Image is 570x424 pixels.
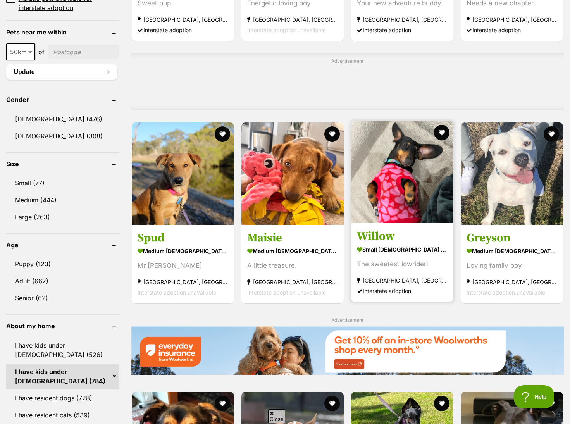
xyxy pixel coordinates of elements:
[131,326,564,374] img: Everyday Insurance promotional banner
[331,317,363,323] span: Advertisement
[6,390,119,406] a: I have resident dogs (728)
[6,29,119,36] header: Pets near me within
[247,14,338,25] strong: [GEOGRAPHIC_DATA], [GEOGRAPHIC_DATA]
[215,396,230,411] button: favourite
[6,128,119,144] a: [DEMOGRAPHIC_DATA] (308)
[514,385,555,408] iframe: Help Scout Beacon - Open
[138,260,228,271] div: Mr [PERSON_NAME]
[247,27,326,33] span: Interstate adoption unavailable
[467,245,557,256] strong: medium [DEMOGRAPHIC_DATA] Dog
[215,126,230,142] button: favourite
[357,285,448,296] div: Interstate adoption
[138,276,228,287] strong: [GEOGRAPHIC_DATA], [GEOGRAPHIC_DATA]
[6,175,119,191] a: Small (77)
[132,224,234,303] a: Spud medium [DEMOGRAPHIC_DATA] Dog Mr [PERSON_NAME] [GEOGRAPHIC_DATA], [GEOGRAPHIC_DATA] Intersta...
[241,224,344,303] a: Maisie medium [DEMOGRAPHIC_DATA] Dog A little treasure. [GEOGRAPHIC_DATA], [GEOGRAPHIC_DATA] Inte...
[357,229,448,243] h3: Willow
[38,47,45,57] span: of
[357,259,448,269] div: The sweetest lowrider!
[268,409,285,423] span: Close
[351,121,453,223] img: Willow - Dachshund Dog
[357,14,448,25] strong: [GEOGRAPHIC_DATA], [GEOGRAPHIC_DATA]
[357,25,448,35] div: Interstate adoption
[6,241,119,248] header: Age
[247,230,338,245] h3: Maisie
[6,407,119,423] a: I have resident cats (539)
[6,322,119,329] header: About my home
[351,223,453,302] a: Willow small [DEMOGRAPHIC_DATA] Dog The sweetest lowrider! [GEOGRAPHIC_DATA], [GEOGRAPHIC_DATA] I...
[434,396,449,411] button: favourite
[131,53,564,110] div: Advertisement
[138,245,228,256] strong: medium [DEMOGRAPHIC_DATA] Dog
[544,126,560,142] button: favourite
[6,337,119,363] a: I have kids under [DEMOGRAPHIC_DATA] (526)
[357,275,448,285] strong: [GEOGRAPHIC_DATA], [GEOGRAPHIC_DATA]
[6,111,119,127] a: [DEMOGRAPHIC_DATA] (476)
[132,122,234,225] img: Spud - Australian Kelpie Dog
[6,273,119,289] a: Adult (662)
[467,276,557,287] strong: [GEOGRAPHIC_DATA], [GEOGRAPHIC_DATA]
[241,122,344,225] img: Maisie - Australian Kelpie Dog
[467,25,557,35] div: Interstate adoption
[6,209,119,225] a: Large (263)
[138,25,228,35] div: Interstate adoption
[138,14,228,25] strong: [GEOGRAPHIC_DATA], [GEOGRAPHIC_DATA]
[48,45,119,59] input: postcode
[461,122,563,225] img: Greyson - Staffordshire Bull Terrier Dog
[247,245,338,256] strong: medium [DEMOGRAPHIC_DATA] Dog
[247,260,338,271] div: A little treasure.
[6,256,119,272] a: Puppy (123)
[357,243,448,255] strong: small [DEMOGRAPHIC_DATA] Dog
[467,289,545,295] span: Interstate adoption unavailable
[461,224,563,303] a: Greyson medium [DEMOGRAPHIC_DATA] Dog Loving family boy [GEOGRAPHIC_DATA], [GEOGRAPHIC_DATA] Inte...
[138,230,228,245] h3: Spud
[6,290,119,306] a: Senior (62)
[6,64,117,80] button: Update
[6,160,119,167] header: Size
[6,43,35,60] span: 50km
[324,126,340,142] button: favourite
[434,125,449,140] button: favourite
[467,14,557,25] strong: [GEOGRAPHIC_DATA], [GEOGRAPHIC_DATA]
[138,289,216,295] span: Interstate adoption unavailable
[247,276,338,287] strong: [GEOGRAPHIC_DATA], [GEOGRAPHIC_DATA]
[467,230,557,245] h3: Greyson
[7,47,34,57] span: 50km
[131,326,564,376] a: Everyday Insurance promotional banner
[247,289,326,295] span: Interstate adoption unavailable
[6,96,119,103] header: Gender
[6,192,119,208] a: Medium (444)
[324,396,340,411] button: favourite
[467,260,557,271] div: Loving family boy
[6,364,119,389] a: I have kids under [DEMOGRAPHIC_DATA] (784)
